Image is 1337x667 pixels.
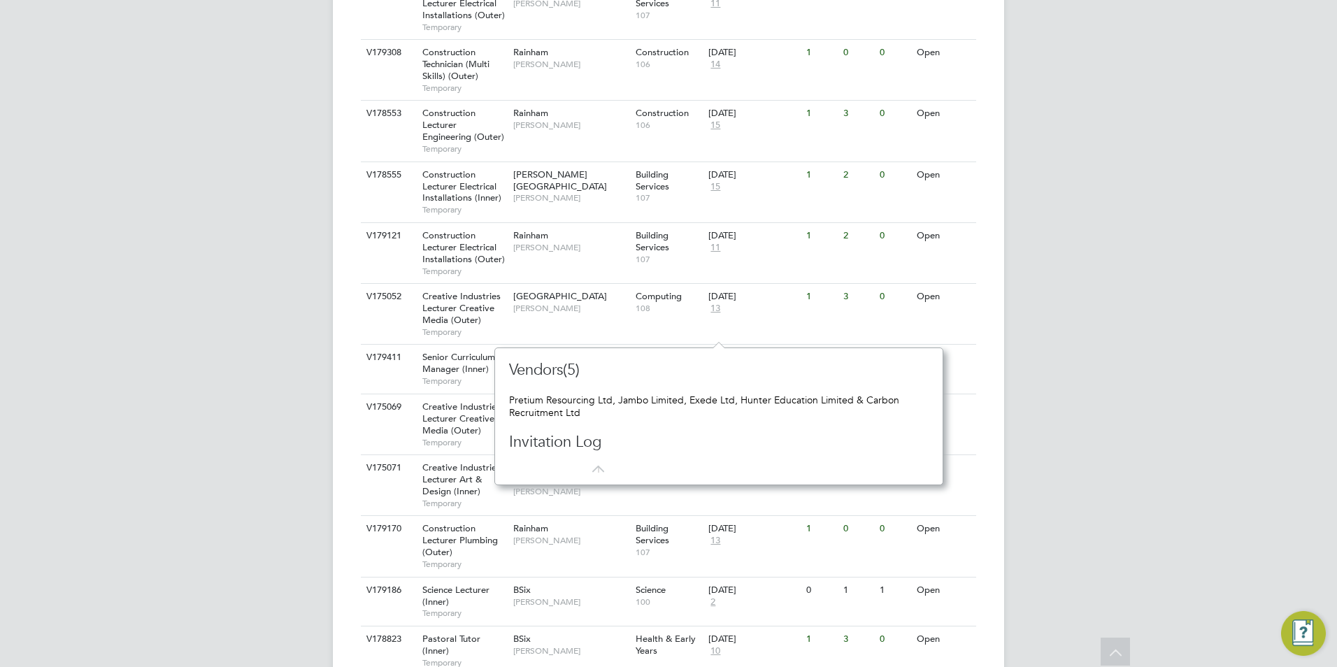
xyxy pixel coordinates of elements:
div: V179411 [363,345,412,371]
span: 15 [708,120,722,131]
div: 1 [803,516,839,542]
span: Computing [636,290,682,302]
span: [PERSON_NAME] [513,120,629,131]
span: Construction Technician (Multi Skills) (Outer) [422,46,489,82]
div: 0 [840,516,876,542]
span: 15 [708,181,722,193]
span: Temporary [422,266,506,277]
span: Construction Lecturer Plumbing (Outer) [422,522,498,558]
span: 14 [708,59,722,71]
span: Rainham [513,229,548,241]
h3: Invitation Log [509,432,754,452]
div: V175071 [363,455,412,481]
span: Building Services [636,168,669,192]
div: [DATE] [708,523,799,535]
div: 1 [803,626,839,652]
div: 2 [840,223,876,249]
span: 106 [636,59,702,70]
span: Construction [636,46,689,58]
span: [PERSON_NAME] [513,596,629,608]
span: Temporary [422,559,506,570]
span: Temporary [422,327,506,338]
span: [PERSON_NAME] [513,645,629,657]
span: Rainham [513,46,548,58]
span: 10 [708,645,722,657]
div: 1 [803,345,839,371]
span: 2 [708,596,717,608]
div: V178555 [363,162,412,188]
div: 3 [840,101,876,127]
div: Open [913,40,974,66]
span: Temporary [422,608,506,619]
span: 11 [708,242,722,254]
div: [DATE] [708,291,799,303]
span: Rainham [513,107,548,119]
div: [DATE] [708,584,799,596]
span: Rainham [513,522,548,534]
div: Open [913,394,974,420]
div: 0 [876,345,913,371]
span: Construction [636,107,689,119]
span: Temporary [422,22,506,33]
span: 100 [636,596,702,608]
span: Temporary [422,375,506,387]
div: 3 [840,284,876,310]
h3: Vendors(5) [509,360,754,380]
span: 13 [708,535,722,547]
span: Temporary [422,498,506,509]
div: 0 [840,40,876,66]
div: 0 [876,162,913,188]
div: V179186 [363,578,412,603]
span: 107 [636,10,702,21]
div: 0 [876,626,913,652]
span: [PERSON_NAME] [513,535,629,546]
div: [DATE] [708,108,799,120]
span: Construction Lecturer Electrical Installations (Outer) [422,229,505,265]
button: Engage Resource Center [1281,611,1326,656]
div: Open [913,516,974,542]
span: Science Lecturer (Inner) [422,584,489,608]
div: 2 [840,162,876,188]
div: 1 [840,578,876,603]
div: 3 [840,626,876,652]
div: V178823 [363,626,412,652]
span: 107 [636,254,702,265]
span: [PERSON_NAME][GEOGRAPHIC_DATA] [513,168,607,192]
div: [DATE] [708,230,799,242]
span: BSix [513,584,531,596]
div: [DATE] [708,169,799,181]
div: 1 [876,578,913,603]
div: [DATE] [708,47,799,59]
div: V178553 [363,101,412,127]
span: 108 [636,303,702,314]
div: 1 [803,223,839,249]
div: 0 [876,101,913,127]
div: Open [913,578,974,603]
span: Temporary [422,143,506,155]
div: Open [913,626,974,652]
span: Construction Lecturer Engineering (Outer) [422,107,504,143]
span: Creative Industries Lecturer Creative Media (Outer) [422,401,501,436]
div: 0 [803,578,839,603]
span: 107 [636,192,702,203]
span: BSix [513,633,531,645]
span: Creative Industries Lecturer Art & Design (Inner) [422,461,501,497]
span: Temporary [422,437,506,448]
span: 13 [708,303,722,315]
div: V179308 [363,40,412,66]
div: 3 [840,345,876,371]
div: V175069 [363,394,412,420]
div: Open [913,455,974,481]
span: Pastoral Tutor (Inner) [422,633,480,657]
div: Open [913,223,974,249]
span: [GEOGRAPHIC_DATA] [513,290,607,302]
span: Temporary [422,204,506,215]
span: Temporary [422,83,506,94]
span: 107 [636,547,702,558]
div: [DATE] [708,633,799,645]
div: Pretium Resourcing Ltd, Jambo Limited, Exede Ltd, Hunter Education Limited & Carbon Recruitment Ltd [509,394,929,419]
div: Open [913,284,974,310]
div: Open [913,101,974,127]
div: 1 [803,284,839,310]
span: [PERSON_NAME] [513,59,629,70]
